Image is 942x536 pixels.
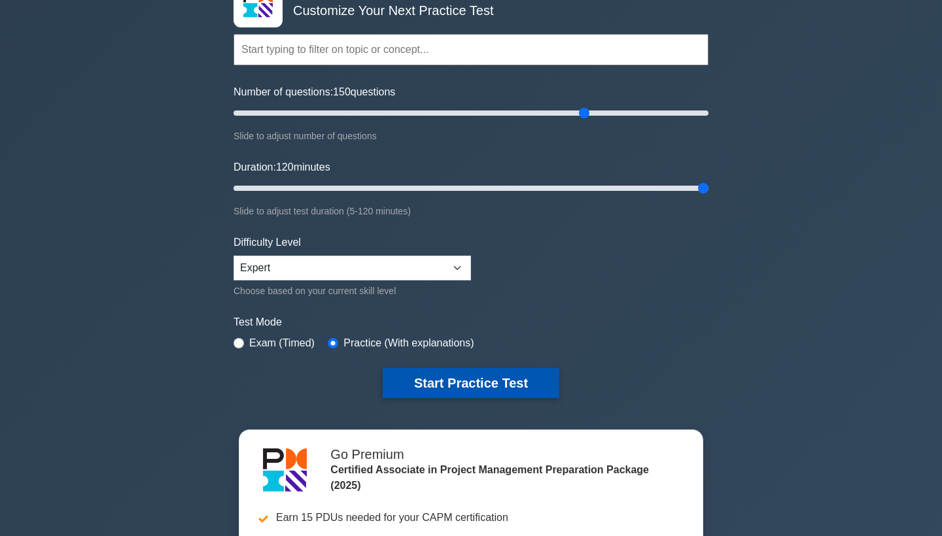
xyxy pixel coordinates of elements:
[333,86,351,97] span: 150
[234,283,471,299] div: Choose based on your current skill level
[234,128,708,144] div: Slide to adjust number of questions
[234,159,330,175] label: Duration: minutes
[234,203,708,219] div: Slide to adjust test duration (5-120 minutes)
[383,368,559,398] button: Start Practice Test
[234,314,708,330] label: Test Mode
[249,335,315,351] label: Exam (Timed)
[343,335,474,351] label: Practice (With explanations)
[234,235,301,250] label: Difficulty Level
[276,161,294,173] span: 120
[234,34,708,65] input: Start typing to filter on topic or concept...
[234,84,395,100] label: Number of questions: questions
